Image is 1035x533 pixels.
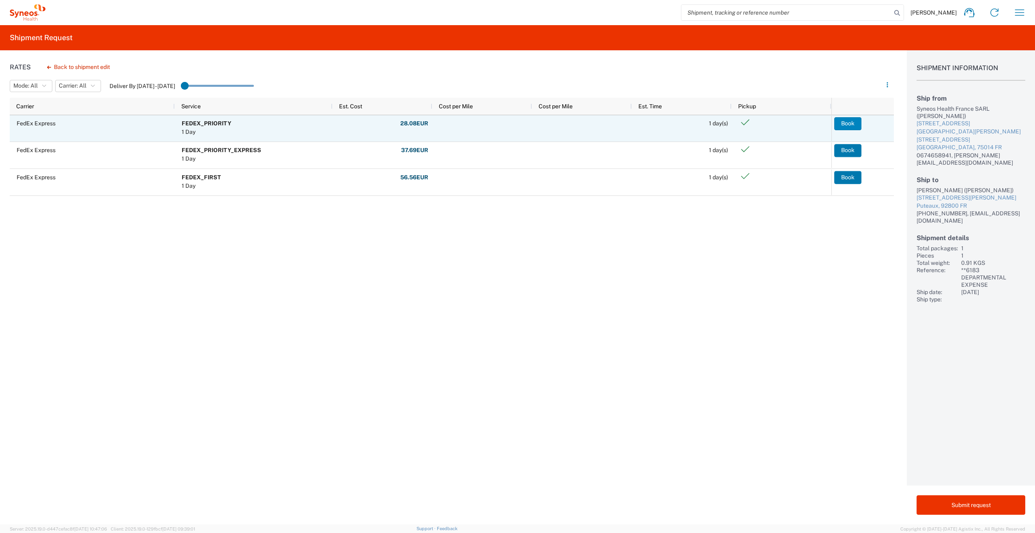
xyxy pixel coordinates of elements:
[437,526,457,531] a: Feedback
[917,234,1025,242] h2: Shipment details
[961,288,1025,296] div: [DATE]
[917,245,958,252] div: Total packages:
[439,103,473,110] span: Cost per Mile
[10,527,107,531] span: Server: 2025.19.0-d447cefac8f
[917,120,1025,144] div: [STREET_ADDRESS][GEOGRAPHIC_DATA][PERSON_NAME][STREET_ADDRESS]
[917,152,1025,166] div: 0674658941, [PERSON_NAME][EMAIL_ADDRESS][DOMAIN_NAME]
[917,266,958,288] div: Reference:
[917,64,1025,81] h1: Shipment Information
[41,60,116,74] button: Back to shipment edit
[917,194,1025,202] div: [STREET_ADDRESS][PERSON_NAME]
[539,103,573,110] span: Cost per Mile
[400,120,428,127] strong: 28.08 EUR
[917,95,1025,102] h2: Ship from
[834,117,861,130] button: Book
[961,266,1025,288] div: **6183 DEPARTMENTAL EXPENSE
[17,120,56,127] span: FedEx Express
[917,187,1025,194] div: [PERSON_NAME] ([PERSON_NAME])
[917,202,1025,210] div: Puteaux, 92800 FR
[17,147,56,153] span: FedEx Express
[339,103,362,110] span: Est. Cost
[917,252,958,259] div: Pieces
[400,174,428,181] strong: 56.56 EUR
[961,252,1025,259] div: 1
[709,147,728,153] span: 1 day(s)
[917,288,958,296] div: Ship date:
[110,82,175,90] label: Deliver By [DATE] - [DATE]
[162,527,195,531] span: [DATE] 09:39:01
[417,526,437,531] a: Support
[917,210,1025,224] div: [PHONE_NUMBER], [EMAIL_ADDRESS][DOMAIN_NAME]
[401,144,429,157] button: 37.69EUR
[400,117,429,130] button: 28.08EUR
[917,495,1025,515] button: Submit request
[917,120,1025,151] a: [STREET_ADDRESS][GEOGRAPHIC_DATA][PERSON_NAME][STREET_ADDRESS][GEOGRAPHIC_DATA], 75014 FR
[10,80,52,92] button: Mode: All
[10,33,73,43] h2: Shipment Request
[10,63,31,71] h1: Rates
[182,182,221,190] div: 1 Day
[182,147,261,153] b: FEDEX_PRIORITY_EXPRESS
[900,525,1025,533] span: Copyright © [DATE]-[DATE] Agistix Inc., All Rights Reserved
[74,527,107,531] span: [DATE] 10:47:06
[16,103,34,110] span: Carrier
[55,80,101,92] button: Carrier: All
[917,194,1025,210] a: [STREET_ADDRESS][PERSON_NAME]Puteaux, 92800 FR
[182,128,231,136] div: 1 Day
[182,155,261,163] div: 1 Day
[917,144,1025,152] div: [GEOGRAPHIC_DATA], 75014 FR
[182,120,231,127] b: FEDEX_PRIORITY
[59,82,86,90] span: Carrier: All
[638,103,662,110] span: Est. Time
[182,174,221,181] b: FEDEX_FIRST
[17,174,56,181] span: FedEx Express
[681,5,891,20] input: Shipment, tracking or reference number
[910,9,957,16] span: [PERSON_NAME]
[738,103,756,110] span: Pickup
[917,105,1025,120] div: Syneos Health France SARL ([PERSON_NAME])
[917,176,1025,184] h2: Ship to
[917,296,958,303] div: Ship type:
[834,171,861,184] button: Book
[961,259,1025,266] div: 0.91 KGS
[400,171,429,184] button: 56.56EUR
[111,527,195,531] span: Client: 2025.19.0-129fbcf
[401,146,428,154] strong: 37.69 EUR
[961,245,1025,252] div: 1
[13,82,38,90] span: Mode: All
[709,174,728,181] span: 1 day(s)
[709,120,728,127] span: 1 day(s)
[834,144,861,157] button: Book
[181,103,201,110] span: Service
[917,259,958,266] div: Total weight:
